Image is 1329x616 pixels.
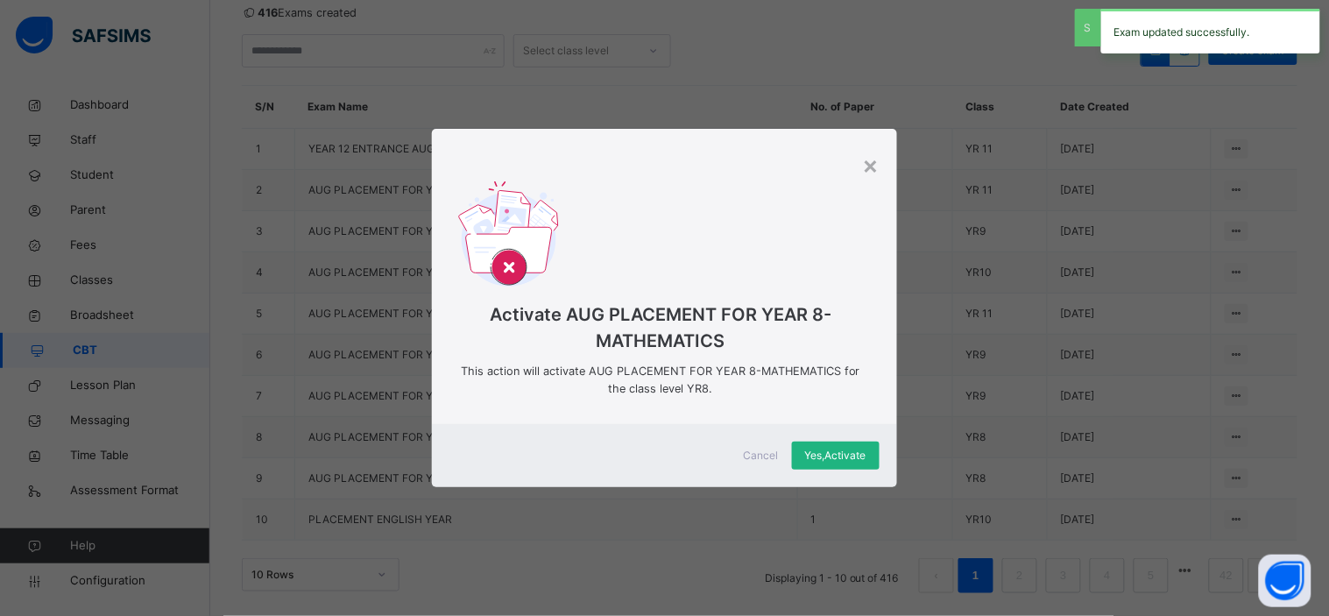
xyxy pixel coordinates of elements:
span: Cancel [743,448,778,464]
span: This action will activate AUG PLACEMENT FOR YEAR 8-MATHEMATICS for the class level YR8. [458,363,863,398]
img: delet-svg.b138e77a2260f71d828f879c6b9dcb76.svg [458,181,559,293]
button: Open asap [1259,555,1311,607]
span: Activate AUG PLACEMENT FOR YEAR 8-MATHEMATICS [458,301,863,354]
span: Yes, Activate [805,448,866,464]
div: × [863,146,880,183]
div: Exam updated successfully. [1101,9,1320,53]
